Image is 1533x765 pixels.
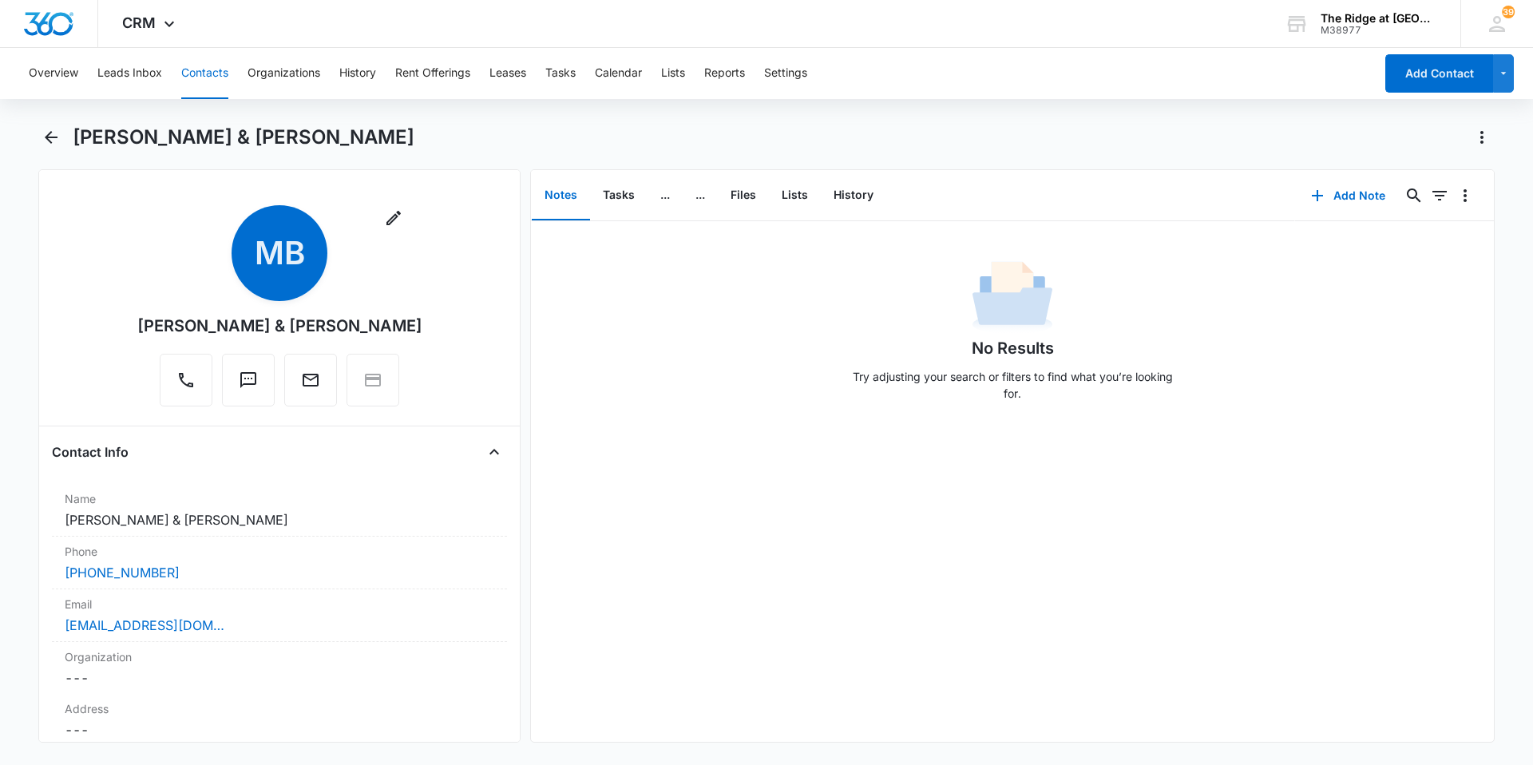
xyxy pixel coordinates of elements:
button: Add Note [1295,176,1401,215]
button: Add Contact [1385,54,1493,93]
button: Tasks [590,171,648,220]
label: Name [65,490,494,507]
dd: --- [65,668,494,688]
button: Text [222,354,275,406]
div: notifications count [1502,6,1515,18]
span: CRM [122,14,156,31]
div: Address--- [52,694,507,747]
button: Rent Offerings [395,48,470,99]
button: Organizations [248,48,320,99]
button: Overflow Menu [1452,183,1478,208]
button: Files [718,171,769,220]
a: [PHONE_NUMBER] [65,563,180,582]
p: Try adjusting your search or filters to find what you’re looking for. [845,368,1180,402]
a: Email [284,379,337,392]
dd: [PERSON_NAME] & [PERSON_NAME] [65,510,494,529]
h4: Contact Info [52,442,129,462]
button: History [339,48,376,99]
button: History [821,171,886,220]
a: Text [222,379,275,392]
div: account id [1321,25,1437,36]
h1: [PERSON_NAME] & [PERSON_NAME] [73,125,414,149]
div: Organization--- [52,642,507,694]
button: Close [481,439,507,465]
button: Lists [661,48,685,99]
label: Phone [65,543,494,560]
button: Search... [1401,183,1427,208]
button: Tasks [545,48,576,99]
h1: No Results [972,336,1054,360]
button: Leases [489,48,526,99]
div: Name[PERSON_NAME] & [PERSON_NAME] [52,484,507,537]
button: Calendar [595,48,642,99]
span: MB [232,205,327,301]
button: Filters [1427,183,1452,208]
button: Notes [532,171,590,220]
div: [PERSON_NAME] & [PERSON_NAME] [137,314,422,338]
button: Overview [29,48,78,99]
a: Call [160,379,212,392]
label: Organization [65,648,494,665]
button: Leads Inbox [97,48,162,99]
button: Contacts [181,48,228,99]
label: Address [65,700,494,717]
img: No Data [972,256,1052,336]
a: [EMAIL_ADDRESS][DOMAIN_NAME] [65,616,224,635]
button: ... [648,171,683,220]
span: 39 [1502,6,1515,18]
button: Reports [704,48,745,99]
label: Email [65,596,494,612]
button: Lists [769,171,821,220]
button: Email [284,354,337,406]
div: Email[EMAIL_ADDRESS][DOMAIN_NAME] [52,589,507,642]
button: ... [683,171,718,220]
button: Back [38,125,63,150]
button: Actions [1469,125,1495,150]
div: Phone[PHONE_NUMBER] [52,537,507,589]
div: account name [1321,12,1437,25]
dd: --- [65,720,494,739]
button: Call [160,354,212,406]
button: Settings [764,48,807,99]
